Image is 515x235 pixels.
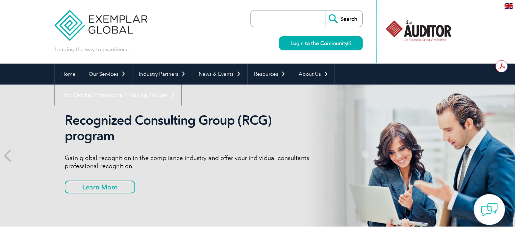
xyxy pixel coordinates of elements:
a: About Us [292,64,335,85]
img: open_square.png [347,41,351,45]
img: contact-chat.png [481,201,498,218]
a: News & Events [192,64,247,85]
input: Search [325,10,362,27]
img: en [505,3,513,9]
a: Find Certified Professional / Training Provider [55,85,181,105]
a: Industry Partners [132,64,192,85]
p: Leading the way to excellence [55,46,129,53]
h2: Recognized Consulting Group (RCG) program [65,113,319,144]
a: Our Services [82,64,132,85]
a: Login to the Community [279,36,363,50]
a: Learn More [65,181,135,193]
a: Resources [248,64,292,85]
a: Home [55,64,82,85]
p: Gain global recognition in the compliance industry and offer your individual consultants professi... [65,154,319,170]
